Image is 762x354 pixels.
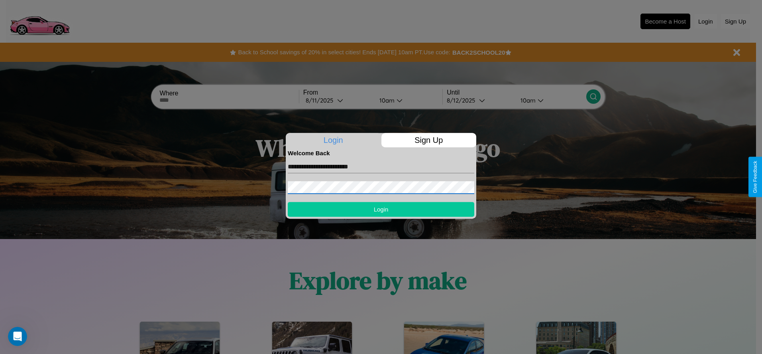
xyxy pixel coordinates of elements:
p: Sign Up [381,133,477,147]
h4: Welcome Back [288,150,474,156]
p: Login [286,133,381,147]
div: Give Feedback [752,161,758,193]
button: Login [288,202,474,217]
iframe: Intercom live chat [8,327,27,346]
